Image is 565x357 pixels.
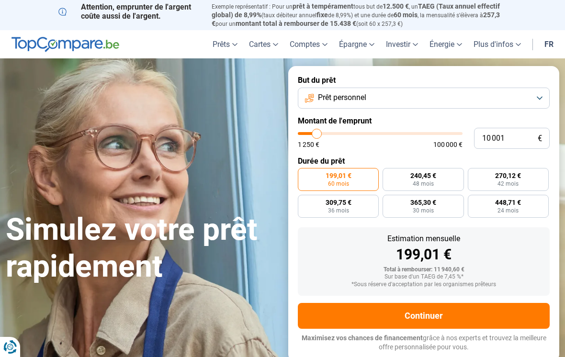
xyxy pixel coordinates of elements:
[207,30,243,58] a: Prêts
[495,199,521,206] span: 448,71 €
[497,208,519,213] span: 24 mois
[284,30,333,58] a: Comptes
[302,334,423,342] span: Maximisez vos chances de financement
[413,208,434,213] span: 30 mois
[410,172,436,179] span: 240,45 €
[538,134,542,143] span: €
[433,141,463,148] span: 100 000 €
[305,247,542,262] div: 199,01 €
[468,30,527,58] a: Plus d'infos
[212,2,507,28] p: Exemple représentatif : Pour un tous but de , un (taux débiteur annuel de 8,99%) et une durée de ...
[539,30,559,58] a: fr
[298,303,550,329] button: Continuer
[298,76,550,85] label: But du prêt
[394,11,418,19] span: 60 mois
[383,2,409,10] span: 12.500 €
[6,212,277,285] h1: Simulez votre prêt rapidement
[305,267,542,273] div: Total à rembourser: 11 940,60 €
[410,199,436,206] span: 365,30 €
[316,11,328,19] span: fixe
[328,208,349,213] span: 36 mois
[424,30,468,58] a: Énergie
[11,37,119,52] img: TopCompare
[298,116,550,125] label: Montant de l'emprunt
[58,2,200,21] p: Attention, emprunter de l'argent coûte aussi de l'argent.
[305,281,542,288] div: *Sous réserve d'acceptation par les organismes prêteurs
[293,2,353,10] span: prêt à tempérament
[236,20,356,27] span: montant total à rembourser de 15.438 €
[328,181,349,187] span: 60 mois
[495,172,521,179] span: 270,12 €
[305,274,542,280] div: Sur base d'un TAEG de 7,45 %*
[305,235,542,243] div: Estimation mensuelle
[298,334,550,352] p: grâce à nos experts et trouvez la meilleure offre personnalisée pour vous.
[326,199,351,206] span: 309,75 €
[298,88,550,109] button: Prêt personnel
[326,172,351,179] span: 199,01 €
[333,30,380,58] a: Épargne
[212,11,500,27] span: 257,3 €
[497,181,519,187] span: 42 mois
[380,30,424,58] a: Investir
[243,30,284,58] a: Cartes
[318,92,366,103] span: Prêt personnel
[413,181,434,187] span: 48 mois
[298,156,550,166] label: Durée du prêt
[212,2,500,19] span: TAEG (Taux annuel effectif global) de 8,99%
[298,141,319,148] span: 1 250 €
